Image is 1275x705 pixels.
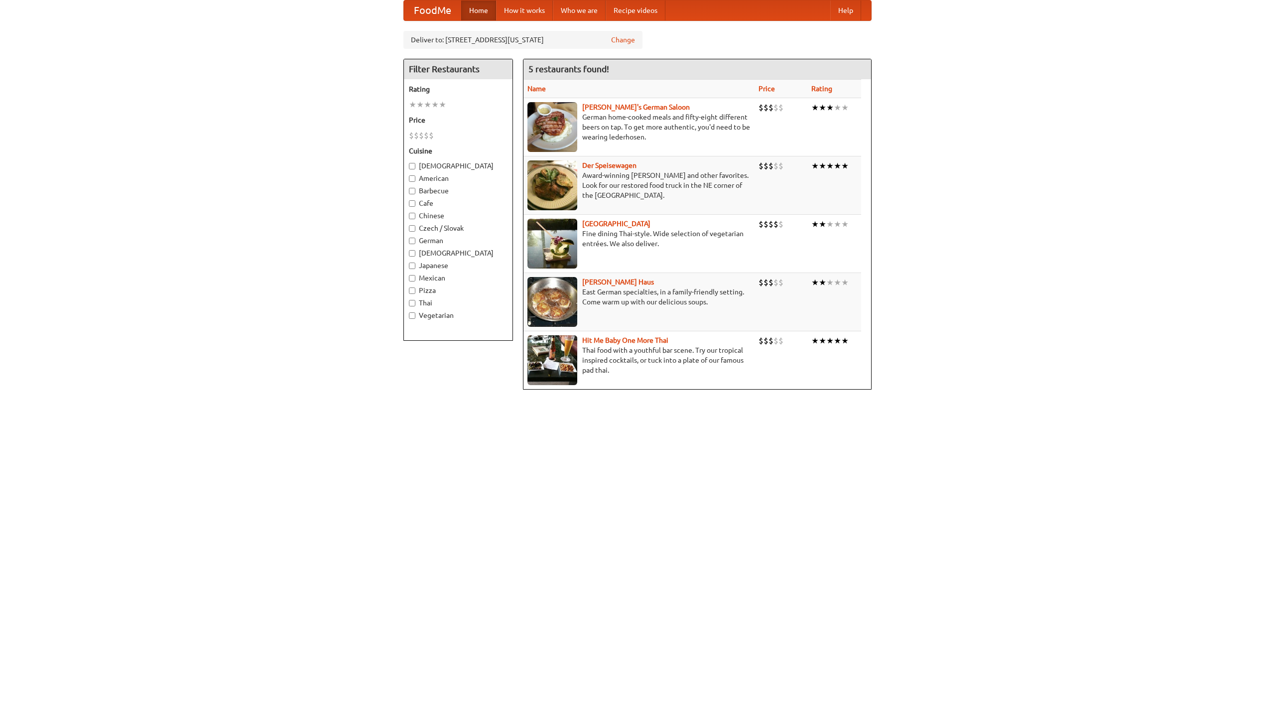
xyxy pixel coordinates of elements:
li: ★ [811,219,819,230]
li: $ [778,277,783,288]
input: Czech / Slovak [409,225,415,232]
li: ★ [834,219,841,230]
a: [PERSON_NAME] Haus [582,278,654,286]
label: Barbecue [409,186,508,196]
li: ★ [819,219,826,230]
ng-pluralize: 5 restaurants found! [528,64,609,74]
a: Recipe videos [606,0,665,20]
input: Barbecue [409,188,415,194]
a: Der Speisewagen [582,161,637,169]
li: $ [759,102,764,113]
input: Cafe [409,200,415,207]
a: Help [830,0,861,20]
li: ★ [826,335,834,346]
a: How it works [496,0,553,20]
input: Chinese [409,213,415,219]
label: Thai [409,298,508,308]
li: ★ [811,277,819,288]
input: Japanese [409,263,415,269]
a: FoodMe [404,0,461,20]
li: ★ [826,277,834,288]
li: ★ [424,99,431,110]
li: $ [409,130,414,141]
input: [DEMOGRAPHIC_DATA] [409,163,415,169]
li: $ [768,219,773,230]
li: ★ [819,335,826,346]
a: Who we are [553,0,606,20]
li: $ [768,102,773,113]
div: Deliver to: [STREET_ADDRESS][US_STATE] [403,31,642,49]
img: speisewagen.jpg [527,160,577,210]
li: ★ [811,102,819,113]
input: Mexican [409,275,415,282]
input: German [409,238,415,244]
li: $ [773,160,778,171]
p: German home-cooked meals and fifty-eight different beers on tap. To get more authentic, you'd nee... [527,112,751,142]
li: ★ [834,277,841,288]
li: $ [773,277,778,288]
li: $ [419,130,424,141]
h5: Rating [409,84,508,94]
li: $ [773,102,778,113]
li: ★ [819,160,826,171]
img: satay.jpg [527,219,577,269]
li: ★ [834,102,841,113]
li: ★ [416,99,424,110]
label: [DEMOGRAPHIC_DATA] [409,248,508,258]
a: Home [461,0,496,20]
li: ★ [841,102,849,113]
label: Vegetarian [409,310,508,320]
li: ★ [841,160,849,171]
label: Pizza [409,285,508,295]
li: $ [759,160,764,171]
li: $ [768,277,773,288]
a: Name [527,85,546,93]
li: ★ [431,99,439,110]
p: East German specialties, in a family-friendly setting. Come warm up with our delicious soups. [527,287,751,307]
li: $ [778,102,783,113]
li: ★ [826,160,834,171]
li: ★ [841,219,849,230]
li: $ [424,130,429,141]
li: ★ [439,99,446,110]
input: Vegetarian [409,312,415,319]
label: Japanese [409,261,508,271]
li: ★ [409,99,416,110]
li: $ [778,219,783,230]
input: [DEMOGRAPHIC_DATA] [409,250,415,257]
li: $ [778,160,783,171]
li: $ [773,335,778,346]
label: German [409,236,508,246]
li: $ [764,219,768,230]
a: Price [759,85,775,93]
label: Chinese [409,211,508,221]
a: [GEOGRAPHIC_DATA] [582,220,650,228]
li: $ [764,160,768,171]
p: Fine dining Thai-style. Wide selection of vegetarian entrées. We also deliver. [527,229,751,249]
li: ★ [834,335,841,346]
input: Thai [409,300,415,306]
h5: Price [409,115,508,125]
li: $ [768,160,773,171]
label: American [409,173,508,183]
li: $ [764,277,768,288]
h5: Cuisine [409,146,508,156]
img: esthers.jpg [527,102,577,152]
li: ★ [819,102,826,113]
li: ★ [841,335,849,346]
li: $ [764,335,768,346]
a: Change [611,35,635,45]
a: Rating [811,85,832,93]
li: ★ [841,277,849,288]
label: Czech / Slovak [409,223,508,233]
li: $ [773,219,778,230]
p: Award-winning [PERSON_NAME] and other favorites. Look for our restored food truck in the NE corne... [527,170,751,200]
input: American [409,175,415,182]
label: Mexican [409,273,508,283]
a: [PERSON_NAME]'s German Saloon [582,103,690,111]
li: $ [759,219,764,230]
